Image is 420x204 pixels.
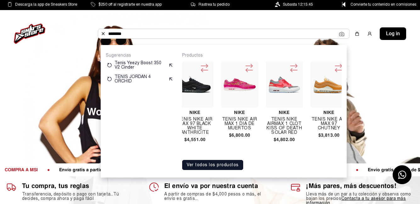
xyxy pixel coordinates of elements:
img: Tenis Nike Airmax 1 Clot Kiss Of Death Solar Red [268,69,300,101]
img: shopping [355,31,360,36]
h4: Tenis Nike Air Max 97 Chutney [311,117,348,130]
img: user [367,31,372,36]
img: Tenis Nike Air Max 97 Black White Anthricite [179,76,211,93]
h1: Tu compra, tus reglas [22,182,130,190]
span: Envío gratis a partir de $4,000 [53,167,127,173]
h4: $4,551.00 [176,137,214,142]
img: Tenis Nike Air Max 1 Dia De Muertos [224,78,256,91]
h4: Tenis Nike Air Max 1 Dia De Muertos [221,117,258,130]
h4: $3,813.00 [311,133,348,137]
span: Descarga la app de Sneakers Store [15,1,77,8]
img: suggest.svg [168,63,173,68]
img: restart.svg [107,63,112,68]
button: Ver todos los productos [182,160,243,170]
img: restart.svg [107,76,112,82]
p: Productos [182,53,342,58]
span: Convierte tu contenido en comisiones [350,1,416,8]
h1: El envío va por nuestra cuenta [164,182,272,190]
p: Sugerencias [106,53,175,58]
h4: Nike [221,110,258,115]
span: Subasta 12:15:45 [283,1,313,8]
span: Rastrea tu pedido [199,1,230,8]
span: Log in [386,30,400,37]
img: Control Point Icon [340,2,348,7]
h4: $6,800.00 [221,133,258,137]
h1: ¡Más pares, más descuentos! [306,182,414,190]
h2: Transferencia, depósito o pago con tarjeta...Tú decides, compra ahora y paga fácil [22,192,130,201]
span: Women [87,107,123,117]
span: $250 off al registrarte en nuestra app [98,1,162,8]
h4: Tenis Nike Airmax 1 Clot Kiss Of Death Solar Red [266,117,303,135]
img: Tenis Nike Air Max 97 Chutney [313,69,345,101]
h4: Tenis Nike Air Max 97 Black White Anthricite [176,117,214,135]
h4: Nike [176,110,214,115]
img: Cámara [339,31,344,37]
img: logo [14,24,45,44]
h4: $4,802.00 [266,137,303,142]
p: Tenis Yeezy Boost 350 V2 Cinder [115,61,166,70]
h4: Nike [266,110,303,115]
h4: Nike [311,110,348,115]
img: Buscar [101,31,106,36]
p: TENIS JORDAN 4 ORCHID [115,75,166,83]
span: ● [350,167,362,173]
h2: A partir de compras de $4,000 pesos o más, el envío es gratis... [164,192,272,201]
img: suggest.svg [168,76,173,82]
